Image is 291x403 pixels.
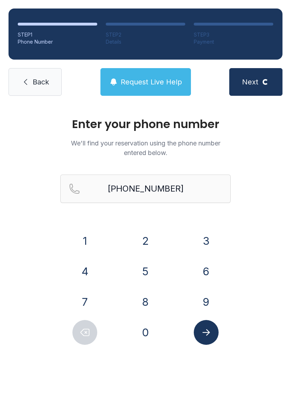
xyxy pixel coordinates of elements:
[121,77,182,87] span: Request Live Help
[133,259,158,284] button: 5
[72,228,97,253] button: 1
[242,77,258,87] span: Next
[194,289,219,314] button: 9
[72,289,97,314] button: 7
[18,38,97,45] div: Phone Number
[194,259,219,284] button: 6
[60,118,231,130] h1: Enter your phone number
[18,31,97,38] div: STEP 1
[106,31,185,38] div: STEP 2
[133,320,158,345] button: 0
[194,228,219,253] button: 3
[106,38,185,45] div: Details
[72,259,97,284] button: 4
[133,228,158,253] button: 2
[194,31,273,38] div: STEP 3
[194,320,219,345] button: Submit lookup form
[33,77,49,87] span: Back
[60,138,231,158] p: We'll find your reservation using the phone number entered below.
[72,320,97,345] button: Delete number
[133,289,158,314] button: 8
[60,175,231,203] input: Reservation phone number
[194,38,273,45] div: Payment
